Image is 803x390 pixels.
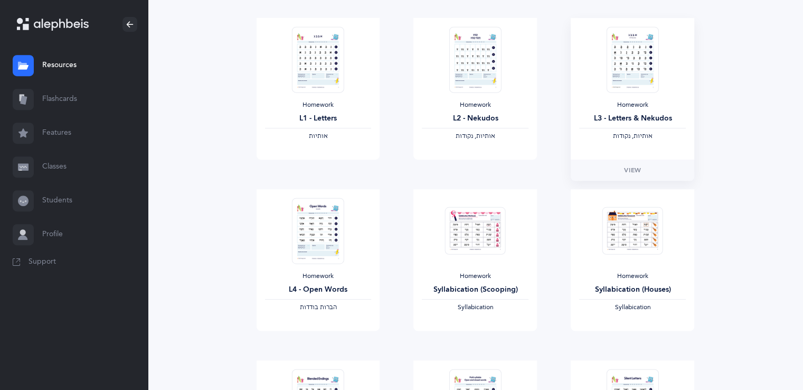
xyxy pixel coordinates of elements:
[292,198,344,264] img: Homework_L4_OpenWords_O_Orange_EN_thumbnail_1731219094.png
[456,132,495,140] span: ‫אותיות, נקודות‬
[579,284,686,295] div: Syllabication (Houses)
[613,132,653,140] span: ‫אותיות, נקודות‬
[449,26,501,92] img: Homework_L2_Nekudos_O_EN_thumbnail_1739258670.png
[579,101,686,109] div: Homework
[422,101,528,109] div: Homework
[607,26,658,92] img: Homework_L3_LettersNekudos_O_EN_thumbnail_1731218716.png
[265,284,372,295] div: L4 - Open Words
[265,113,372,124] div: L1 - Letters
[292,26,344,92] img: Homework_L1_Letters_O_Orange_EN_thumbnail_1731215263.png
[579,303,686,312] div: Syllabication
[571,160,694,181] a: View
[624,165,641,175] span: View
[579,113,686,124] div: L3 - Letters & Nekudos
[299,303,336,311] span: ‫הברות בודדות‬
[422,113,528,124] div: L2 - Nekudos
[422,272,528,281] div: Homework
[29,257,56,267] span: Support
[445,207,506,255] img: Homework_Syllabication-EN_Orange_Scooping_EN_thumbnail_1724301622.png
[422,284,528,295] div: Syllabication (Scooping)
[602,207,663,255] img: Homework_Syllabication-EN_Orange_Houses_EN_thumbnail_1724301598.png
[265,272,372,281] div: Homework
[422,303,528,312] div: Syllabication
[265,101,372,109] div: Homework
[579,272,686,281] div: Homework
[308,132,327,140] span: ‫אותיות‬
